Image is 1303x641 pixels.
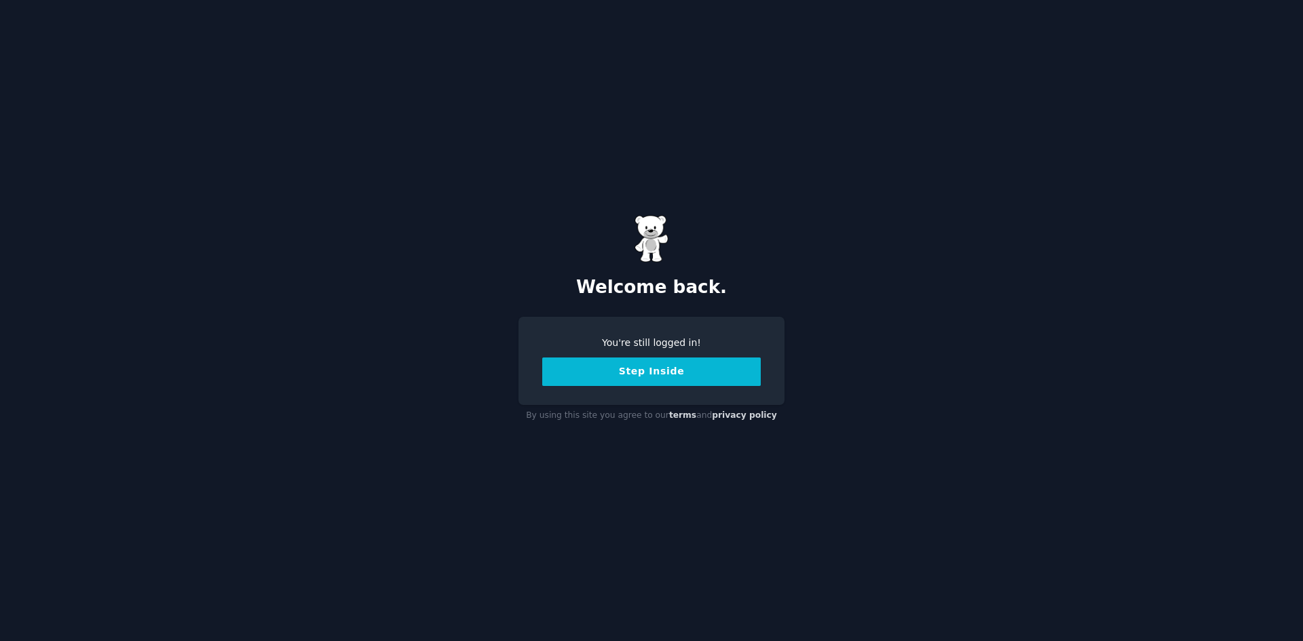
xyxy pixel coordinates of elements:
div: By using this site you agree to our and [518,405,785,427]
a: privacy policy [712,410,777,420]
div: You're still logged in! [542,336,761,350]
button: Step Inside [542,357,761,386]
h2: Welcome back. [518,277,785,298]
img: Gummy Bear [635,215,668,263]
a: terms [669,410,696,420]
a: Step Inside [542,366,761,376]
